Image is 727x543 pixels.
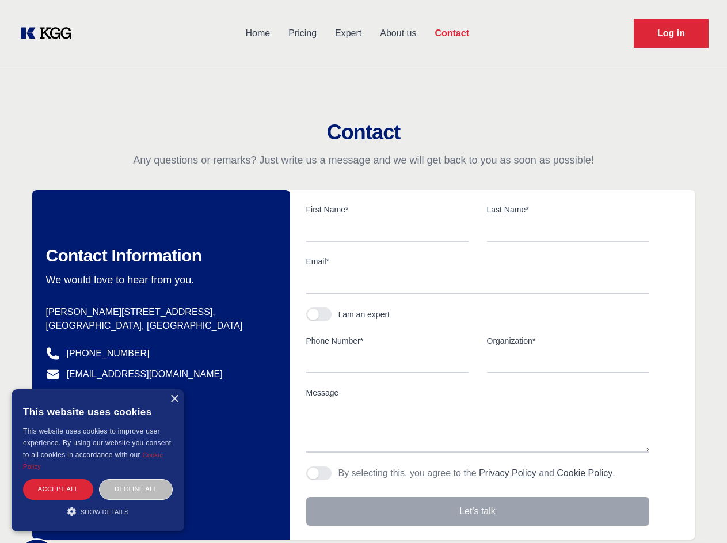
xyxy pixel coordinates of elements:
label: Last Name* [487,204,649,215]
div: I am an expert [338,309,390,320]
span: Show details [81,508,129,515]
div: Accept all [23,479,93,499]
a: Contact [425,18,478,48]
div: Decline all [99,479,173,499]
a: Privacy Policy [479,468,536,478]
div: This website uses cookies [23,398,173,426]
label: Organization* [487,335,649,347]
label: Phone Number* [306,335,469,347]
a: About us [371,18,425,48]
a: Expert [326,18,371,48]
div: Show details [23,506,173,517]
p: [GEOGRAPHIC_DATA], [GEOGRAPHIC_DATA] [46,319,272,333]
a: Cookie Policy [23,451,163,470]
label: Message [306,387,649,398]
a: KOL Knowledge Platform: Talk to Key External Experts (KEE) [18,24,81,43]
label: First Name* [306,204,469,215]
h2: Contact [14,121,713,144]
a: Cookie Policy [557,468,612,478]
button: Let's talk [306,497,649,526]
span: This website uses cookies to improve user experience. By using our website you consent to all coo... [23,427,171,459]
label: Email* [306,256,649,267]
a: Pricing [279,18,326,48]
iframe: Chat Widget [669,488,727,543]
a: [PHONE_NUMBER] [67,347,150,360]
a: Home [236,18,279,48]
a: @knowledgegategroup [46,388,161,402]
h2: Contact Information [46,245,272,266]
a: [EMAIL_ADDRESS][DOMAIN_NAME] [67,367,223,381]
a: Request Demo [634,19,709,48]
p: By selecting this, you agree to the and . [338,466,615,480]
p: We would love to hear from you. [46,273,272,287]
p: Any questions or remarks? Just write us a message and we will get back to you as soon as possible! [14,153,713,167]
div: Close [170,395,178,404]
p: [PERSON_NAME][STREET_ADDRESS], [46,305,272,319]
